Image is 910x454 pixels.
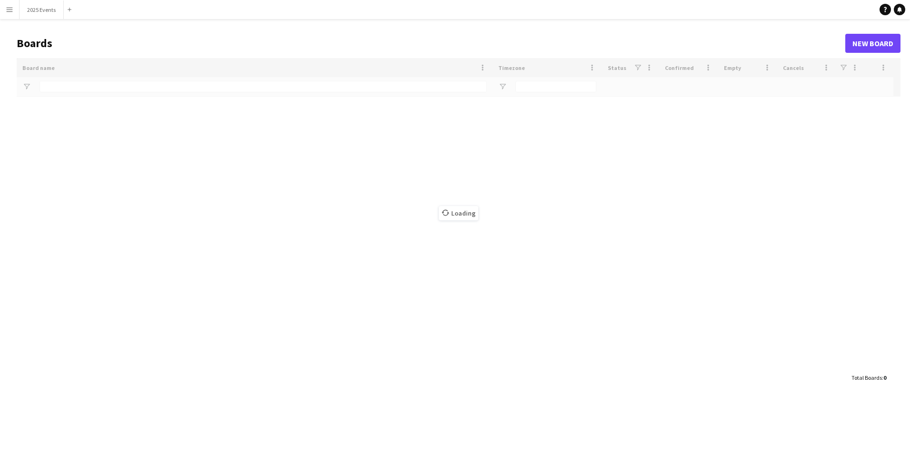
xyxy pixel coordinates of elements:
[851,368,886,387] div: :
[845,34,900,53] a: New Board
[17,36,845,50] h1: Boards
[20,0,64,19] button: 2025 Events
[439,206,478,220] span: Loading
[883,374,886,381] span: 0
[851,374,882,381] span: Total Boards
